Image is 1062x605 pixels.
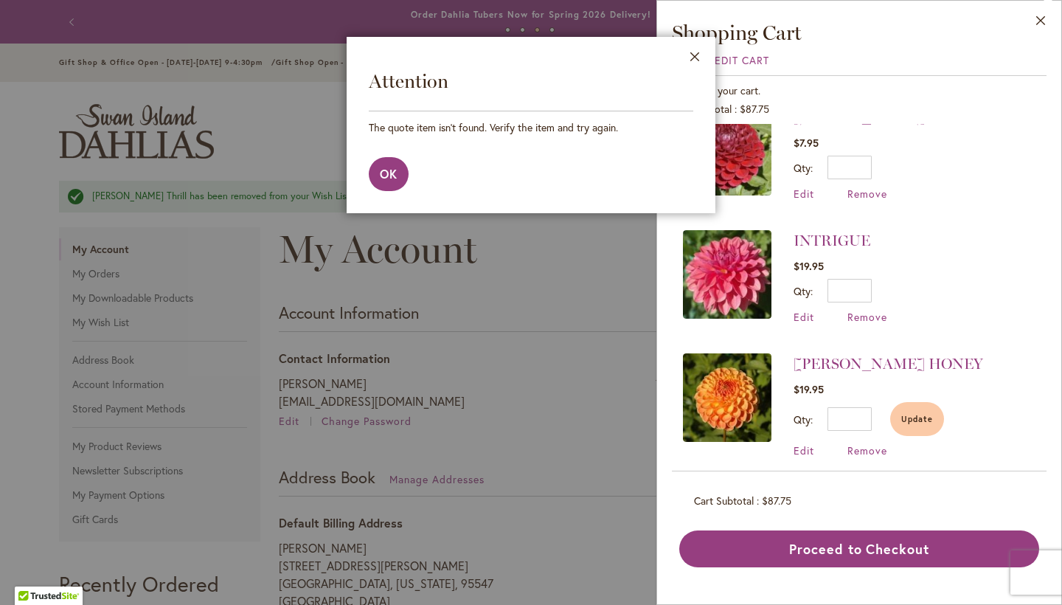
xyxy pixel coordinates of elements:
span: $7.95 [794,136,819,150]
span: $87.75 [740,102,769,116]
label: Qty [794,284,813,298]
span: items in your cart. [681,83,760,97]
img: INTRIGUE [683,230,771,319]
iframe: Launch Accessibility Center [11,553,52,594]
span: $87.75 [762,494,791,508]
a: Edit [794,443,814,457]
a: Edit [794,310,814,324]
a: Remove [847,187,887,201]
span: OK [380,166,398,181]
span: Update [901,414,933,424]
a: Edit [794,187,814,201]
a: CRICHTON HONEY [683,353,771,457]
button: Proceed to Checkout [679,530,1039,567]
span: Shopping Cart [672,20,802,45]
a: [PERSON_NAME] HONEY [794,355,983,373]
a: INTRIGUE [683,230,771,324]
span: Cart Subtotal [694,494,754,508]
label: Qty [794,161,813,175]
span: $19.95 [794,259,824,273]
label: Qty [794,412,813,426]
img: CORNEL [683,107,771,196]
button: Update [890,402,944,436]
img: CRICHTON HONEY [683,353,771,442]
span: $19.95 [794,382,824,396]
a: INTRIGUE [794,232,870,249]
div: The quote item isn't found. Verify the item and try again. [369,120,693,135]
a: Remove [847,443,887,457]
a: Remove [847,310,887,324]
button: OK [369,157,409,191]
a: View & Edit Cart [672,53,769,67]
h1: Attention [369,59,693,111]
a: CORNEL [683,107,771,201]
